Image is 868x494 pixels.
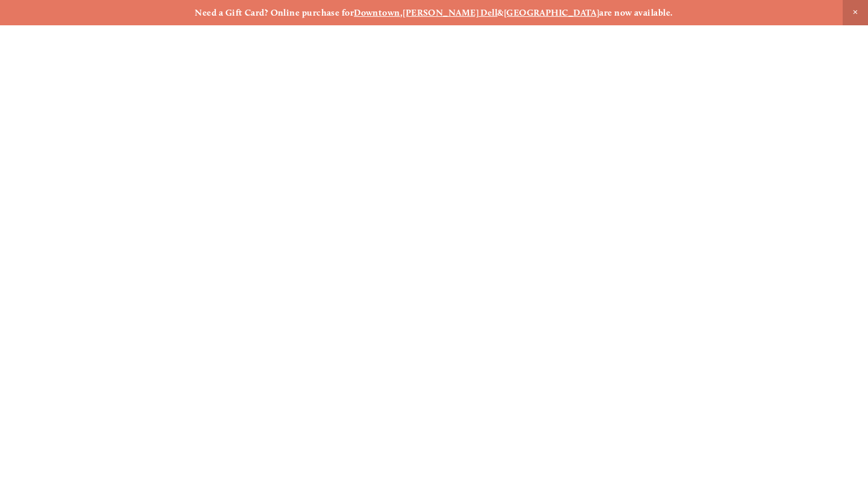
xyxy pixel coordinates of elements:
[400,7,403,18] strong: ,
[504,7,600,18] a: [GEOGRAPHIC_DATA]
[497,7,503,18] strong: &
[403,7,497,18] a: [PERSON_NAME] Dell
[599,7,673,18] strong: are now available.
[195,7,354,18] strong: Need a Gift Card? Online purchase for
[354,7,400,18] a: Downtown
